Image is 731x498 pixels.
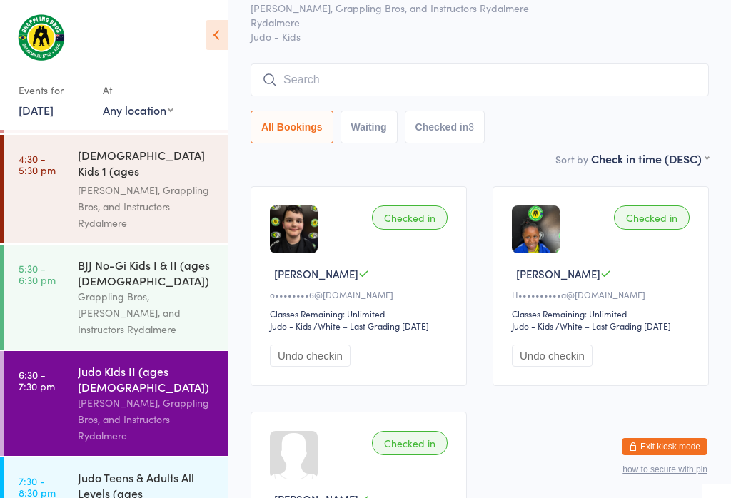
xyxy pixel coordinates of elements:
input: Search [251,63,709,96]
a: 4:30 -5:30 pm[DEMOGRAPHIC_DATA] Kids 1 (ages [DEMOGRAPHIC_DATA])[PERSON_NAME], Grappling Bros, an... [4,135,228,243]
div: Grappling Bros, [PERSON_NAME], and Instructors Rydalmere [78,288,216,337]
div: Judo - Kids [270,320,311,332]
div: Classes Remaining: Unlimited [270,308,452,320]
img: Grappling Bros Rydalmere [14,11,68,64]
div: Checked in [614,205,690,230]
span: Rydalmere [251,15,687,29]
a: [DATE] [19,102,54,118]
time: 7:30 - 8:30 pm [19,475,56,498]
span: [PERSON_NAME] [274,266,358,281]
div: BJJ No-Gi Kids I & II (ages [DEMOGRAPHIC_DATA]) [78,257,216,288]
div: Check in time (DESC) [591,151,709,166]
div: [DEMOGRAPHIC_DATA] Kids 1 (ages [DEMOGRAPHIC_DATA]) [78,147,216,182]
time: 5:30 - 6:30 pm [19,263,56,285]
button: how to secure with pin [622,464,707,474]
button: Undo checkin [512,345,593,367]
div: At [103,78,173,102]
button: Undo checkin [270,345,351,367]
span: [PERSON_NAME] [516,266,600,281]
div: [PERSON_NAME], Grappling Bros, and Instructors Rydalmere [78,182,216,231]
button: Checked in3 [405,111,485,143]
div: Checked in [372,205,448,230]
button: All Bookings [251,111,333,143]
a: 6:30 -7:30 pmJudo Kids II (ages [DEMOGRAPHIC_DATA])[PERSON_NAME], Grappling Bros, and Instructors... [4,351,228,456]
span: [PERSON_NAME], Grappling Bros, and Instructors Rydalmere [251,1,687,15]
div: Events for [19,78,89,102]
div: Classes Remaining: Unlimited [512,308,694,320]
img: image1702274313.png [512,205,560,253]
div: H••••••••••a@[DOMAIN_NAME] [512,288,694,300]
span: Judo - Kids [251,29,709,44]
time: 6:30 - 7:30 pm [19,369,55,392]
button: Exit kiosk mode [622,438,707,455]
a: 5:30 -6:30 pmBJJ No-Gi Kids I & II (ages [DEMOGRAPHIC_DATA])Grappling Bros, [PERSON_NAME], and In... [4,245,228,350]
label: Sort by [555,152,588,166]
div: Judo Kids II (ages [DEMOGRAPHIC_DATA]) [78,363,216,395]
div: o••••••••6@[DOMAIN_NAME] [270,288,452,300]
div: 3 [468,121,474,133]
button: Waiting [341,111,398,143]
div: Checked in [372,431,448,455]
div: Judo - Kids [512,320,553,332]
img: image1750322809.png [270,205,318,253]
div: Any location [103,102,173,118]
time: 4:30 - 5:30 pm [19,153,56,176]
span: / White – Last Grading [DATE] [555,320,671,332]
div: [PERSON_NAME], Grappling Bros, and Instructors Rydalmere [78,395,216,444]
span: / White – Last Grading [DATE] [313,320,429,332]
